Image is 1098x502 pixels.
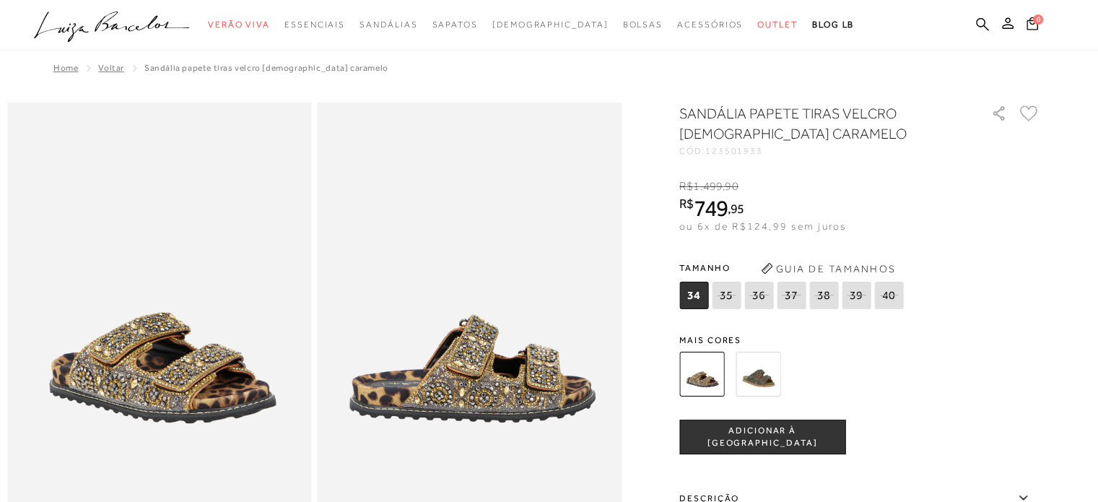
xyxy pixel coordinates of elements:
a: categoryNavScreenReaderText [432,12,477,38]
button: 0 [1022,16,1042,35]
a: categoryNavScreenReaderText [284,12,345,38]
span: 35 [712,282,741,309]
img: SANDÁLIA PAPETE TIRAS VELCRO CRISTAIS CARAMELO [679,352,724,397]
a: BLOG LB [812,12,854,38]
a: categoryNavScreenReaderText [360,12,417,38]
span: 39 [842,282,871,309]
span: 749 [694,195,728,221]
span: Acessórios [677,20,743,30]
span: Essenciais [284,20,345,30]
span: 38 [809,282,838,309]
button: Guia de Tamanhos [756,257,900,280]
a: categoryNavScreenReaderText [208,12,270,38]
a: categoryNavScreenReaderText [757,12,798,38]
span: Sapatos [432,20,477,30]
span: Mais cores [679,336,1040,345]
span: Verão Viva [208,20,270,30]
button: ADICIONAR À [GEOGRAPHIC_DATA] [679,420,845,454]
span: ADICIONAR À [GEOGRAPHIC_DATA] [680,425,845,450]
span: BLOG LB [812,20,854,30]
span: 36 [744,282,773,309]
span: 37 [777,282,806,309]
span: Outlet [757,20,798,30]
i: R$ [679,180,693,193]
span: Bolsas [622,20,663,30]
div: CÓD: [679,147,968,155]
span: 1.499 [693,180,723,193]
i: , [728,202,744,215]
span: 0 [1033,14,1043,25]
h1: SANDÁLIA PAPETE TIRAS VELCRO [DEMOGRAPHIC_DATA] CARAMELO [679,103,950,144]
span: 123501933 [705,146,763,156]
span: Sandálias [360,20,417,30]
span: ou 6x de R$124,99 sem juros [679,220,846,232]
a: Home [53,63,78,73]
a: categoryNavScreenReaderText [622,12,663,38]
a: noSubCategoriesText [492,12,609,38]
span: 90 [725,180,738,193]
span: Tamanho [679,257,907,279]
span: SANDÁLIA PAPETE TIRAS VELCRO [DEMOGRAPHIC_DATA] CARAMELO [144,63,388,73]
span: 40 [874,282,903,309]
i: R$ [679,197,694,210]
span: 95 [731,201,744,216]
span: [DEMOGRAPHIC_DATA] [492,20,609,30]
i: , [723,180,738,193]
span: 34 [679,282,708,309]
img: SANDÁLIA PAPETE TIRAS VELCRO CRISTAIS VERDE OLIVA [736,352,780,397]
a: categoryNavScreenReaderText [677,12,743,38]
a: Voltar [98,63,124,73]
